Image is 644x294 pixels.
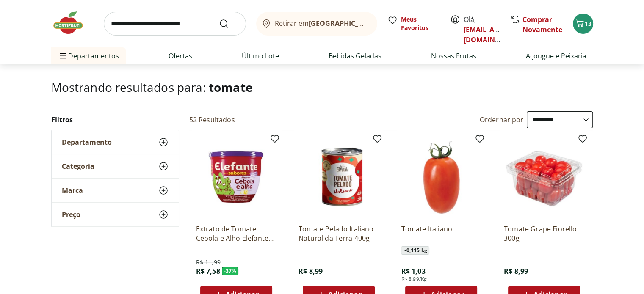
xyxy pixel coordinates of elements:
[169,51,192,61] a: Ofertas
[196,258,221,267] span: R$ 11,99
[585,19,591,27] span: 13
[573,14,593,34] button: Carrinho
[196,137,276,217] img: Extrato de Tomate Cebola e Alho Elefante 300g
[58,46,119,66] span: Departamentos
[62,210,80,219] span: Preço
[58,46,68,66] button: Menu
[104,12,246,36] input: search
[52,203,179,226] button: Preço
[401,137,481,217] img: Tomate Italiano
[196,224,276,243] a: Extrato de Tomate Cebola e Alho Elefante 300g
[299,137,379,217] img: Tomate Pelado Italiano Natural da Terra 400g
[329,51,381,61] a: Bebidas Geladas
[401,246,429,255] span: ~ 0,115 kg
[387,15,440,32] a: Meus Favoritos
[51,10,94,36] img: Hortifruti
[62,186,83,195] span: Marca
[431,51,476,61] a: Nossas Frutas
[401,15,440,32] span: Meus Favoritos
[209,79,253,95] span: tomate
[401,276,427,283] span: R$ 8,99/Kg
[219,19,239,29] button: Submit Search
[275,19,368,27] span: Retirar em
[189,115,235,124] h2: 52 Resultados
[51,111,179,128] h2: Filtros
[464,25,522,44] a: [EMAIL_ADDRESS][DOMAIN_NAME]
[51,80,593,94] h1: Mostrando resultados para:
[222,267,239,275] span: - 37 %
[242,51,279,61] a: Último Lote
[299,267,323,276] span: R$ 8,99
[504,137,584,217] img: Tomate Grape Fiorello 300g
[464,14,501,45] span: Olá,
[309,19,451,28] b: [GEOGRAPHIC_DATA]/[GEOGRAPHIC_DATA]
[401,267,425,276] span: R$ 1,03
[196,267,220,276] span: R$ 7,58
[52,154,179,178] button: Categoria
[62,162,94,170] span: Categoria
[522,15,562,34] a: Comprar Novamente
[52,179,179,202] button: Marca
[52,130,179,154] button: Departamento
[401,224,481,243] a: Tomate Italiano
[256,12,377,36] button: Retirar em[GEOGRAPHIC_DATA]/[GEOGRAPHIC_DATA]
[504,224,584,243] a: Tomate Grape Fiorello 300g
[299,224,379,243] a: Tomate Pelado Italiano Natural da Terra 400g
[526,51,586,61] a: Açougue e Peixaria
[62,138,112,146] span: Departamento
[480,115,524,124] label: Ordernar por
[504,267,528,276] span: R$ 8,99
